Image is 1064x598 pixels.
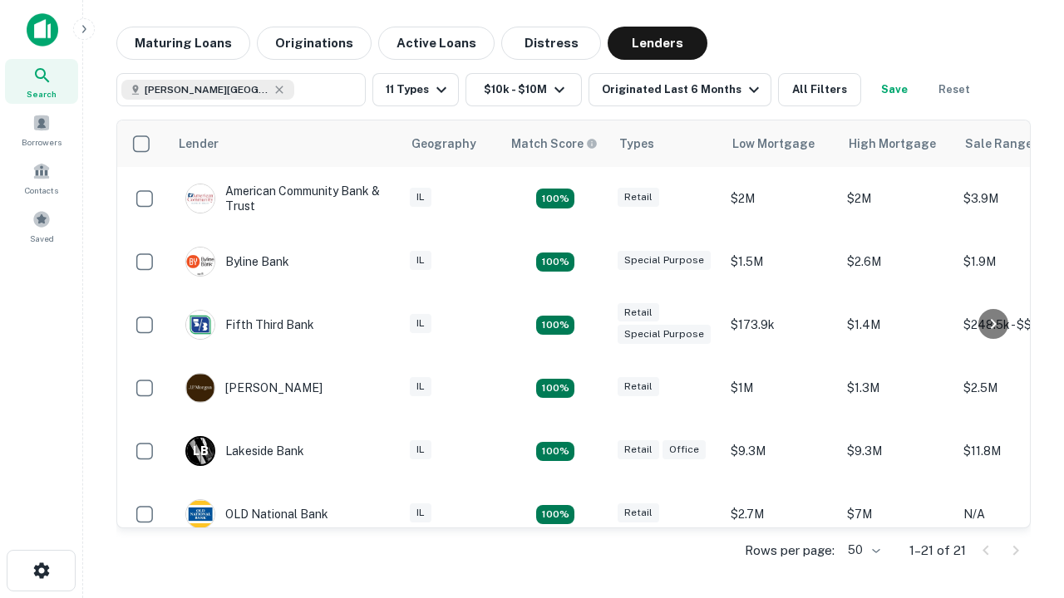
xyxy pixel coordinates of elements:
[185,436,304,466] div: Lakeside Bank
[868,73,921,106] button: Save your search to get updates of matches that match your search criteria.
[602,80,764,100] div: Originated Last 6 Months
[778,73,861,106] button: All Filters
[511,135,594,153] h6: Match Score
[501,27,601,60] button: Distress
[536,252,574,272] div: Matching Properties: 3, hasApolloMatch: undefined
[536,316,574,336] div: Matching Properties: 2, hasApolloMatch: undefined
[618,503,659,522] div: Retail
[186,500,214,528] img: picture
[839,419,955,483] td: $9.3M
[536,442,574,462] div: Matching Properties: 3, hasApolloMatch: undefined
[5,107,78,152] a: Borrowers
[27,13,58,47] img: capitalize-icon.png
[722,167,839,230] td: $2M
[981,412,1064,492] iframe: Chat Widget
[536,379,574,399] div: Matching Properties: 2, hasApolloMatch: undefined
[618,188,659,207] div: Retail
[839,356,955,419] td: $1.3M
[722,293,839,356] td: $173.9k
[401,120,501,167] th: Geography
[589,73,771,106] button: Originated Last 6 Months
[116,27,250,60] button: Maturing Loans
[839,483,955,546] td: $7M
[185,310,314,340] div: Fifth Third Bank
[732,134,815,154] div: Low Mortgage
[179,134,219,154] div: Lender
[511,135,598,153] div: Capitalize uses an advanced AI algorithm to match your search with the best lender. The match sco...
[185,184,385,213] div: American Community Bank & Trust
[410,440,431,459] div: IL
[186,184,214,213] img: picture
[193,443,208,460] p: L B
[372,73,459,106] button: 11 Types
[410,314,431,333] div: IL
[501,120,609,167] th: Capitalize uses an advanced AI algorithm to match your search with the best lender. The match sco...
[618,440,659,459] div: Retail
[186,248,214,276] img: picture
[145,82,269,97] span: [PERSON_NAME][GEOGRAPHIC_DATA], [GEOGRAPHIC_DATA]
[722,483,839,546] td: $2.7M
[618,325,711,344] div: Special Purpose
[5,155,78,200] a: Contacts
[722,419,839,483] td: $9.3M
[30,232,54,245] span: Saved
[410,503,431,522] div: IL
[965,134,1032,154] div: Sale Range
[909,541,966,561] p: 1–21 of 21
[618,251,711,270] div: Special Purpose
[410,188,431,207] div: IL
[186,311,214,339] img: picture
[663,440,706,459] div: Office
[619,134,654,154] div: Types
[5,203,78,248] a: Saved
[257,27,372,60] button: Originations
[186,374,214,402] img: picture
[608,27,707,60] button: Lenders
[839,167,955,230] td: $2M
[185,373,323,403] div: [PERSON_NAME]
[722,356,839,419] td: $1M
[185,499,328,529] div: OLD National Bank
[185,247,289,277] div: Byline Bank
[465,73,582,106] button: $10k - $10M
[536,505,574,525] div: Matching Properties: 2, hasApolloMatch: undefined
[27,87,57,100] span: Search
[411,134,476,154] div: Geography
[722,230,839,293] td: $1.5M
[378,27,495,60] button: Active Loans
[410,377,431,396] div: IL
[839,230,955,293] td: $2.6M
[169,120,401,167] th: Lender
[841,538,883,562] div: 50
[928,73,981,106] button: Reset
[618,303,659,322] div: Retail
[722,120,839,167] th: Low Mortgage
[22,135,62,149] span: Borrowers
[618,377,659,396] div: Retail
[839,120,955,167] th: High Mortgage
[849,134,936,154] div: High Mortgage
[410,251,431,270] div: IL
[609,120,722,167] th: Types
[25,184,58,197] span: Contacts
[839,293,955,356] td: $1.4M
[536,189,574,208] div: Matching Properties: 2, hasApolloMatch: undefined
[5,59,78,104] a: Search
[745,541,835,561] p: Rows per page:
